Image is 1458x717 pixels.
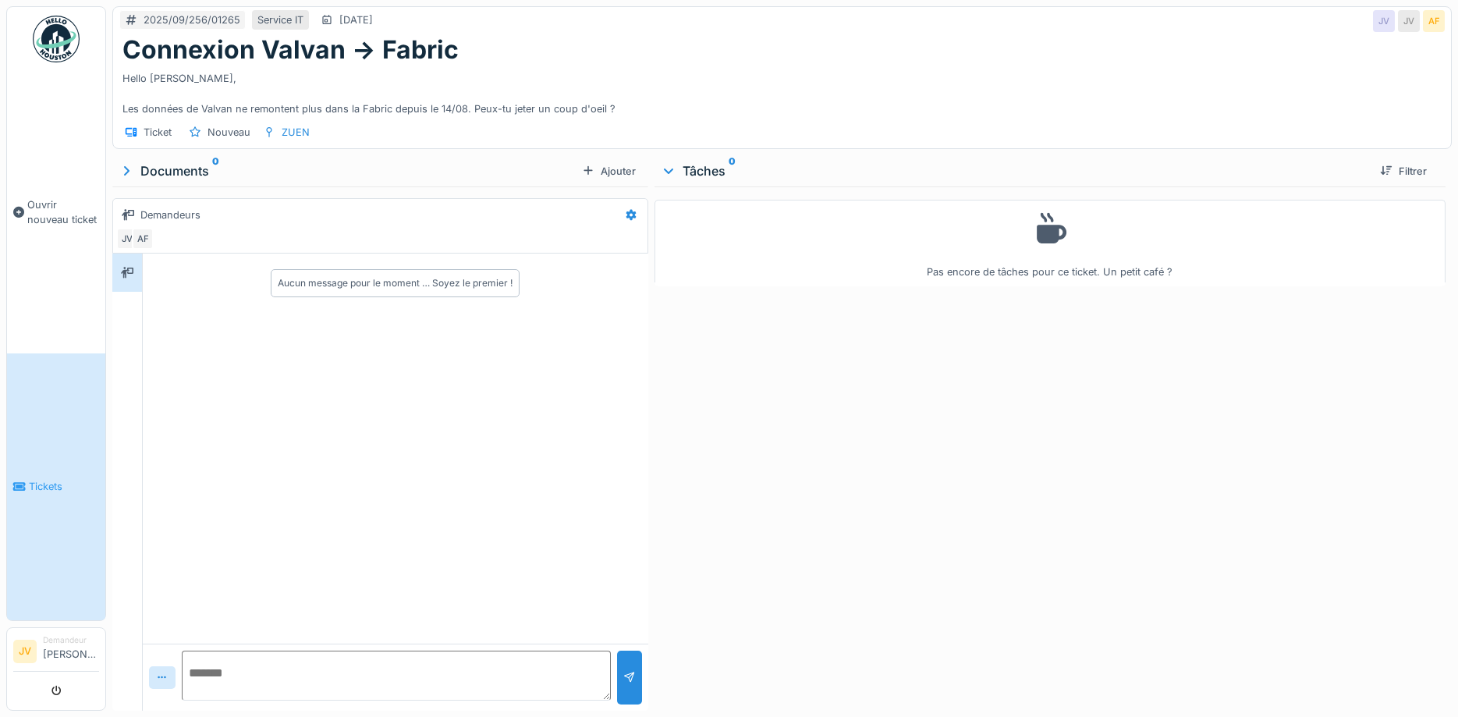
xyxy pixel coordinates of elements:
[122,35,459,65] h1: Connexion Valvan -> Fabric
[1423,10,1445,32] div: AF
[43,634,99,668] li: [PERSON_NAME]
[119,162,576,180] div: Documents
[13,634,99,672] a: JV Demandeur[PERSON_NAME]
[1373,10,1395,32] div: JV
[257,12,303,27] div: Service IT
[278,276,513,290] div: Aucun message pour le moment … Soyez le premier !
[7,71,105,353] a: Ouvrir nouveau ticket
[144,125,172,140] div: Ticket
[132,228,154,250] div: AF
[661,162,1368,180] div: Tâches
[43,634,99,646] div: Demandeur
[122,65,1442,116] div: Hello [PERSON_NAME], Les données de Valvan ne remontent plus dans la Fabric depuis le 14/08. Peux...
[144,12,240,27] div: 2025/09/256/01265
[339,12,373,27] div: [DATE]
[7,353,105,621] a: Tickets
[212,162,219,180] sup: 0
[576,161,642,182] div: Ajouter
[1374,161,1433,182] div: Filtrer
[33,16,80,62] img: Badge_color-CXgf-gQk.svg
[282,125,310,140] div: ZUEN
[665,207,1435,279] div: Pas encore de tâches pour ce ticket. Un petit café ?
[27,197,99,227] span: Ouvrir nouveau ticket
[208,125,250,140] div: Nouveau
[1398,10,1420,32] div: JV
[729,162,736,180] sup: 0
[140,208,200,222] div: Demandeurs
[116,228,138,250] div: JV
[29,479,99,494] span: Tickets
[13,640,37,663] li: JV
